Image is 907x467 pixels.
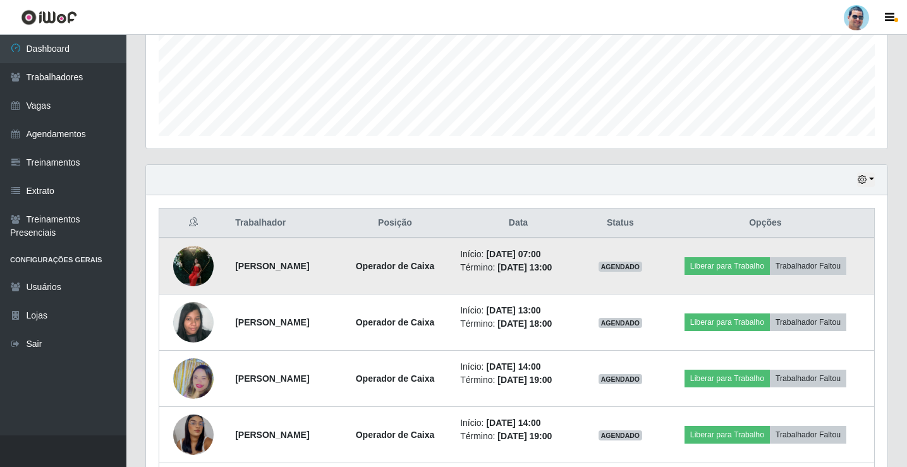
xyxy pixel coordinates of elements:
img: 1739231578264.jpeg [173,295,214,349]
li: Início: [460,304,576,317]
button: Trabalhador Faltou [770,313,846,331]
strong: [PERSON_NAME] [235,430,309,440]
time: [DATE] 14:00 [486,418,540,428]
button: Trabalhador Faltou [770,426,846,444]
strong: [PERSON_NAME] [235,261,309,271]
time: [DATE] 13:00 [497,262,552,272]
th: Trabalhador [228,209,338,238]
li: Término: [460,261,576,274]
th: Status [584,209,657,238]
strong: Operador de Caixa [356,373,435,384]
li: Início: [460,248,576,261]
time: [DATE] 19:00 [497,431,552,441]
li: Término: [460,430,576,443]
th: Data [453,209,584,238]
time: [DATE] 18:00 [497,318,552,329]
span: AGENDADO [599,318,643,328]
img: 1735901040830.jpeg [173,343,214,415]
button: Liberar para Trabalho [685,257,770,275]
time: [DATE] 14:00 [486,361,540,372]
button: Liberar para Trabalho [685,426,770,444]
time: [DATE] 13:00 [486,305,540,315]
li: Término: [460,373,576,387]
th: Opções [657,209,875,238]
li: Término: [460,317,576,331]
th: Posição [338,209,453,238]
time: [DATE] 19:00 [497,375,552,385]
button: Liberar para Trabalho [685,313,770,331]
img: 1751968749933.jpeg [173,239,214,293]
span: AGENDADO [599,262,643,272]
strong: Operador de Caixa [356,317,435,327]
button: Trabalhador Faltou [770,257,846,275]
li: Início: [460,360,576,373]
button: Trabalhador Faltou [770,370,846,387]
time: [DATE] 07:00 [486,249,540,259]
strong: Operador de Caixa [356,430,435,440]
img: CoreUI Logo [21,9,77,25]
strong: [PERSON_NAME] [235,317,309,327]
span: AGENDADO [599,374,643,384]
span: AGENDADO [599,430,643,440]
button: Liberar para Trabalho [685,370,770,387]
li: Início: [460,416,576,430]
strong: [PERSON_NAME] [235,373,309,384]
strong: Operador de Caixa [356,261,435,271]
